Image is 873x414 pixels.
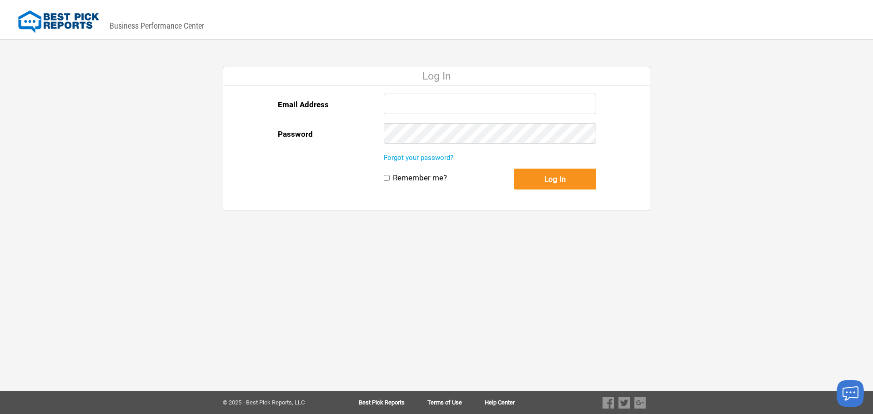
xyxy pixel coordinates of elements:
a: Terms of Use [427,399,485,406]
label: Email Address [278,94,329,115]
button: Launch chat [837,380,864,407]
button: Log In [514,169,596,190]
a: Forgot your password? [384,154,453,162]
label: Remember me? [393,173,447,183]
a: Best Pick Reports [359,399,427,406]
a: Help Center [485,399,515,406]
div: © 2025 - Best Pick Reports, LLC [223,399,330,406]
label: Password [278,123,313,145]
div: Log In [223,67,650,85]
img: Best Pick Reports Logo [18,10,99,33]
